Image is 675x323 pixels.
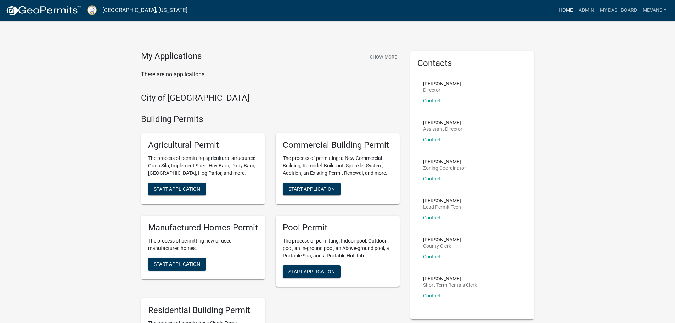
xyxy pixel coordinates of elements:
span: Start Application [154,186,200,191]
button: Start Application [148,258,206,271]
p: The process of permitting: Indoor pool, Outdoor pool, an In-ground pool, an Above-ground pool, a ... [283,237,393,260]
h5: Pool Permit [283,223,393,233]
h5: Agricultural Permit [148,140,258,150]
p: The process of permitting agricultural structures: Grain Silo, Implement Shed, Hay Barn, Dairy Ba... [148,155,258,177]
p: [PERSON_NAME] [423,81,461,86]
p: [PERSON_NAME] [423,159,466,164]
a: Contact [423,293,441,299]
p: County Clerk [423,244,461,249]
h4: Building Permits [141,114,400,124]
a: Mevans [640,4,669,17]
p: [PERSON_NAME] [423,198,461,203]
p: Lead Permit Tech [423,205,461,210]
a: Contact [423,98,441,104]
p: The process of permitting new or used manufactured homes. [148,237,258,252]
button: Start Application [283,183,341,195]
img: Putnam County, Georgia [87,5,97,15]
p: Assistant Director [423,127,462,132]
p: Zoning Coordinator [423,166,466,171]
span: Start Application [288,186,335,191]
span: Start Application [288,268,335,274]
a: Contact [423,254,441,260]
button: Show More [367,51,400,63]
a: Contact [423,176,441,182]
a: Home [556,4,576,17]
a: [GEOGRAPHIC_DATA], [US_STATE] [102,4,187,16]
p: Director [423,88,461,93]
a: Admin [576,4,597,17]
p: [PERSON_NAME] [423,120,462,125]
button: Start Application [283,265,341,278]
p: The process of permitting: a New Commercial Building, Remodel, Build-out, Sprinkler System, Addit... [283,155,393,177]
h5: Residential Building Permit [148,305,258,316]
span: Start Application [154,261,200,267]
h5: Commercial Building Permit [283,140,393,150]
p: There are no applications [141,70,400,79]
h5: Contacts [417,58,527,68]
h4: City of [GEOGRAPHIC_DATA] [141,93,400,103]
a: Contact [423,215,441,221]
p: [PERSON_NAME] [423,276,477,281]
button: Start Application [148,183,206,195]
a: Contact [423,137,441,143]
h4: My Applications [141,51,202,62]
p: Short Term Rentals Clerk [423,283,477,288]
p: [PERSON_NAME] [423,237,461,242]
h5: Manufactured Homes Permit [148,223,258,233]
a: My Dashboard [597,4,640,17]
